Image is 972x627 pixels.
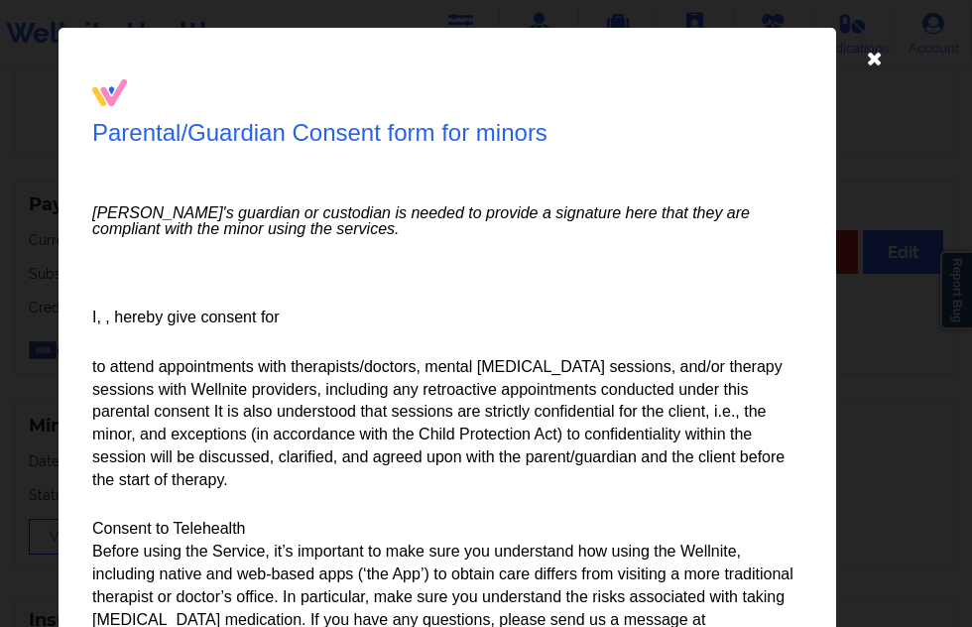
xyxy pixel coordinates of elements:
[92,116,547,150] p: Parental/Guardian Consent form for minors
[92,79,127,106] img: logo-blue.89d05ed7.png
[92,307,802,329] p: I, , hereby give consent for
[92,205,802,237] em: [PERSON_NAME]'s guardian or custodian is needed to provide a signature here that they are complia...
[92,356,802,492] p: to attend appointments with therapists/doctors, mental [MEDICAL_DATA] sessions, and/or therapy se...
